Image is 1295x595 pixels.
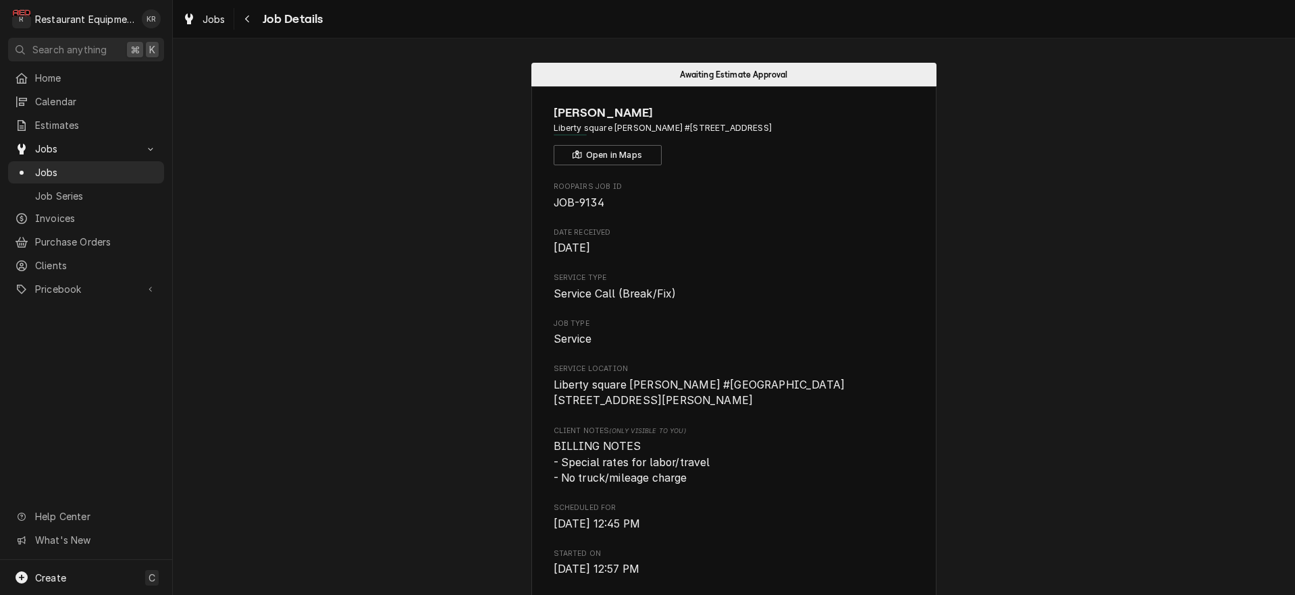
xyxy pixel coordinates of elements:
[35,71,157,85] span: Home
[142,9,161,28] div: Kelli Robinette's Avatar
[554,227,915,256] div: Date Received
[35,282,137,296] span: Pricebook
[554,548,915,559] span: Started On
[554,318,915,347] div: Job Type
[554,517,640,530] span: [DATE] 12:45 PM
[554,503,915,532] div: Scheduled For
[142,9,161,28] div: KR
[554,181,915,192] span: Roopairs Job ID
[259,10,323,28] span: Job Details
[554,242,591,254] span: [DATE]
[554,287,677,300] span: Service Call (Break/Fix)
[8,90,164,113] a: Calendar
[554,240,915,256] span: Date Received
[149,571,155,585] span: C
[554,440,710,484] span: BILLING NOTES - Special rates for labor/travel - No truck/mileage charge
[35,235,157,249] span: Purchase Orders
[554,196,604,209] span: JOB-9134
[554,516,915,532] span: Scheduled For
[35,142,137,156] span: Jobs
[32,42,107,57] span: Search anything
[35,572,66,584] span: Create
[8,231,164,253] a: Purchase Orders
[554,145,662,165] button: Open in Maps
[554,364,915,374] span: Service Location
[8,161,164,183] a: Jobs
[203,12,226,26] span: Jobs
[8,185,164,207] a: Job Series
[554,227,915,238] span: Date Received
[8,38,164,61] button: Search anything⌘K
[554,273,915,302] div: Service Type
[554,286,915,302] span: Service Type
[554,122,915,134] span: Address
[149,42,155,57] span: K
[554,503,915,513] span: Scheduled For
[35,189,157,203] span: Job Series
[8,278,164,300] a: Go to Pricebook
[554,426,915,436] span: Client Notes
[554,195,915,211] span: Roopairs Job ID
[554,563,639,575] span: [DATE] 12:57 PM
[35,94,157,109] span: Calendar
[35,165,157,179] span: Jobs
[12,9,31,28] div: R
[554,318,915,329] span: Job Type
[35,509,156,523] span: Help Center
[554,378,845,407] span: Liberty square [PERSON_NAME] #[GEOGRAPHIC_DATA][STREET_ADDRESS][PERSON_NAME]
[554,426,915,486] div: [object Object]
[35,12,134,26] div: Restaurant Equipment Diagnostics
[12,9,31,28] div: Restaurant Equipment Diagnostics's Avatar
[554,333,592,345] span: Service
[554,104,915,165] div: Client Information
[554,331,915,347] span: Job Type
[8,207,164,229] a: Invoices
[130,42,140,57] span: ⌘
[554,377,915,409] span: Service Location
[8,254,164,277] a: Clients
[554,548,915,577] div: Started On
[8,138,164,160] a: Go to Jobs
[609,427,685,434] span: (Only Visible to You)
[554,104,915,122] span: Name
[554,273,915,283] span: Service Type
[35,258,157,273] span: Clients
[8,114,164,136] a: Estimates
[35,118,157,132] span: Estimates
[531,63,936,86] div: Status
[35,533,156,547] span: What's New
[554,561,915,577] span: Started On
[8,67,164,89] a: Home
[554,364,915,409] div: Service Location
[8,529,164,551] a: Go to What's New
[554,181,915,210] div: Roopairs Job ID
[177,8,231,30] a: Jobs
[680,70,787,79] span: Awaiting Estimate Approval
[237,8,259,30] button: Navigate back
[35,211,157,225] span: Invoices
[554,438,915,486] span: [object Object]
[8,505,164,528] a: Go to Help Center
